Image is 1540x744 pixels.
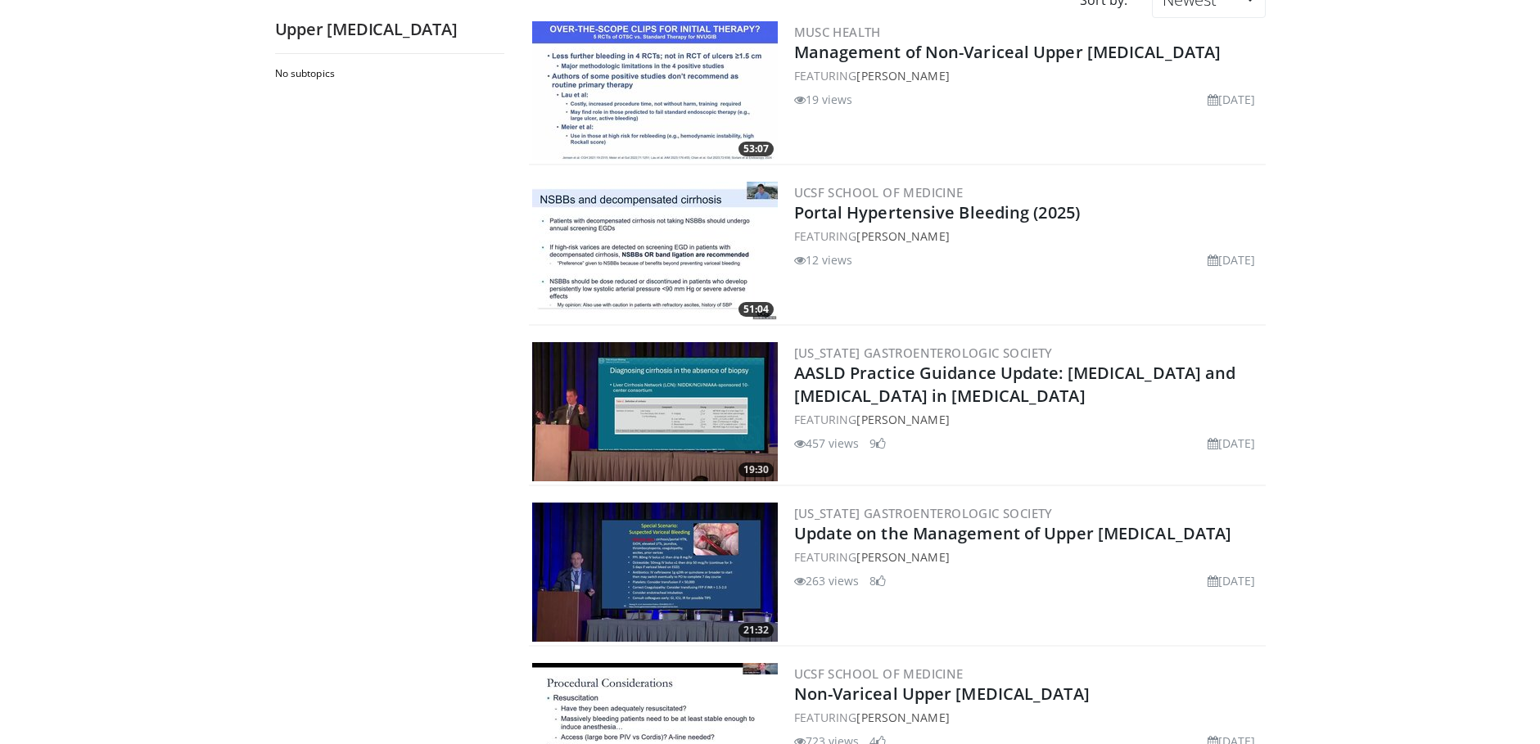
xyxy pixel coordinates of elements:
div: FEATURING [794,411,1262,428]
li: 263 views [794,572,860,589]
li: 457 views [794,435,860,452]
li: [DATE] [1208,91,1256,108]
a: 51:04 [532,182,778,321]
a: [PERSON_NAME] [856,710,949,725]
span: 21:32 [738,623,774,638]
img: 82292724-ef74-408a-af08-84ecaedb061a.300x170_q85_crop-smart_upscale.jpg [532,21,778,160]
h2: No subtopics [275,67,500,80]
li: 9 [869,435,886,452]
a: Portal Hypertensive Bleeding (2025) [794,201,1081,223]
a: [US_STATE] Gastroenterologic Society [794,345,1053,361]
img: ea5befe4-5e14-41d5-bfb9-f364c5253da9.300x170_q85_crop-smart_upscale.jpg [532,182,778,321]
span: 53:07 [738,142,774,156]
li: 19 views [794,91,853,108]
h2: Upper [MEDICAL_DATA] [275,19,504,40]
div: FEATURING [794,548,1262,566]
li: [DATE] [1208,435,1256,452]
a: 21:32 [532,503,778,642]
li: [DATE] [1208,251,1256,268]
a: UCSF School of Medicine [794,665,964,682]
div: FEATURING [794,228,1262,245]
img: 3890c88d-892c-42d2-832f-e7e97257bde5.300x170_q85_crop-smart_upscale.jpg [532,503,778,642]
a: [PERSON_NAME] [856,228,949,244]
a: Non-Variceal Upper [MEDICAL_DATA] [794,683,1090,705]
a: UCSF School of Medicine [794,184,964,201]
img: 50a6b64d-5d4b-403b-afd4-04c115c28dda.300x170_q85_crop-smart_upscale.jpg [532,342,778,481]
li: 12 views [794,251,853,268]
a: AASLD Practice Guidance Update: [MEDICAL_DATA] and [MEDICAL_DATA] in [MEDICAL_DATA] [794,362,1236,407]
a: Management of Non-Variceal Upper [MEDICAL_DATA] [794,41,1222,63]
div: FEATURING [794,67,1262,84]
a: MUSC Health [794,24,881,40]
a: 53:07 [532,21,778,160]
span: 19:30 [738,462,774,477]
li: 8 [869,572,886,589]
a: Update on the Management of Upper [MEDICAL_DATA] [794,522,1232,544]
span: 51:04 [738,302,774,317]
div: FEATURING [794,709,1262,726]
a: 19:30 [532,342,778,481]
a: [PERSON_NAME] [856,549,949,565]
li: [DATE] [1208,572,1256,589]
a: [PERSON_NAME] [856,68,949,83]
a: [PERSON_NAME] [856,412,949,427]
a: [US_STATE] Gastroenterologic Society [794,505,1053,521]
